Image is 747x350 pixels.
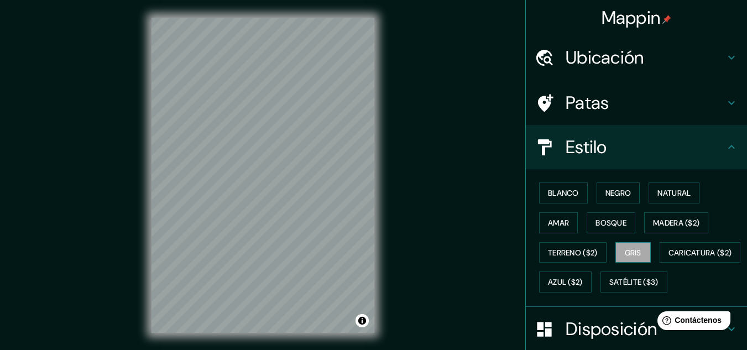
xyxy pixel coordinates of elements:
[602,6,661,29] font: Mappin
[566,91,609,114] font: Patas
[548,248,598,258] font: Terreno ($2)
[644,212,708,233] button: Madera ($2)
[662,15,671,24] img: pin-icon.png
[668,248,732,258] font: Caricatura ($2)
[548,218,569,228] font: Amar
[566,46,644,69] font: Ubicación
[566,135,607,159] font: Estilo
[625,248,641,258] font: Gris
[526,35,747,80] div: Ubicación
[152,18,374,333] canvas: Mapa
[653,218,699,228] font: Madera ($2)
[526,125,747,169] div: Estilo
[539,242,607,263] button: Terreno ($2)
[539,182,588,203] button: Blanco
[605,188,631,198] font: Negro
[600,271,667,292] button: Satélite ($3)
[587,212,635,233] button: Bosque
[597,182,640,203] button: Negro
[657,188,691,198] font: Natural
[609,278,659,288] font: Satélite ($3)
[548,188,579,198] font: Blanco
[566,317,657,341] font: Disposición
[539,271,592,292] button: Azul ($2)
[595,218,626,228] font: Bosque
[649,182,699,203] button: Natural
[660,242,741,263] button: Caricatura ($2)
[548,278,583,288] font: Azul ($2)
[539,212,578,233] button: Amar
[526,81,747,125] div: Patas
[356,314,369,327] button: Activar o desactivar atribución
[649,307,735,338] iframe: Lanzador de widgets de ayuda
[615,242,651,263] button: Gris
